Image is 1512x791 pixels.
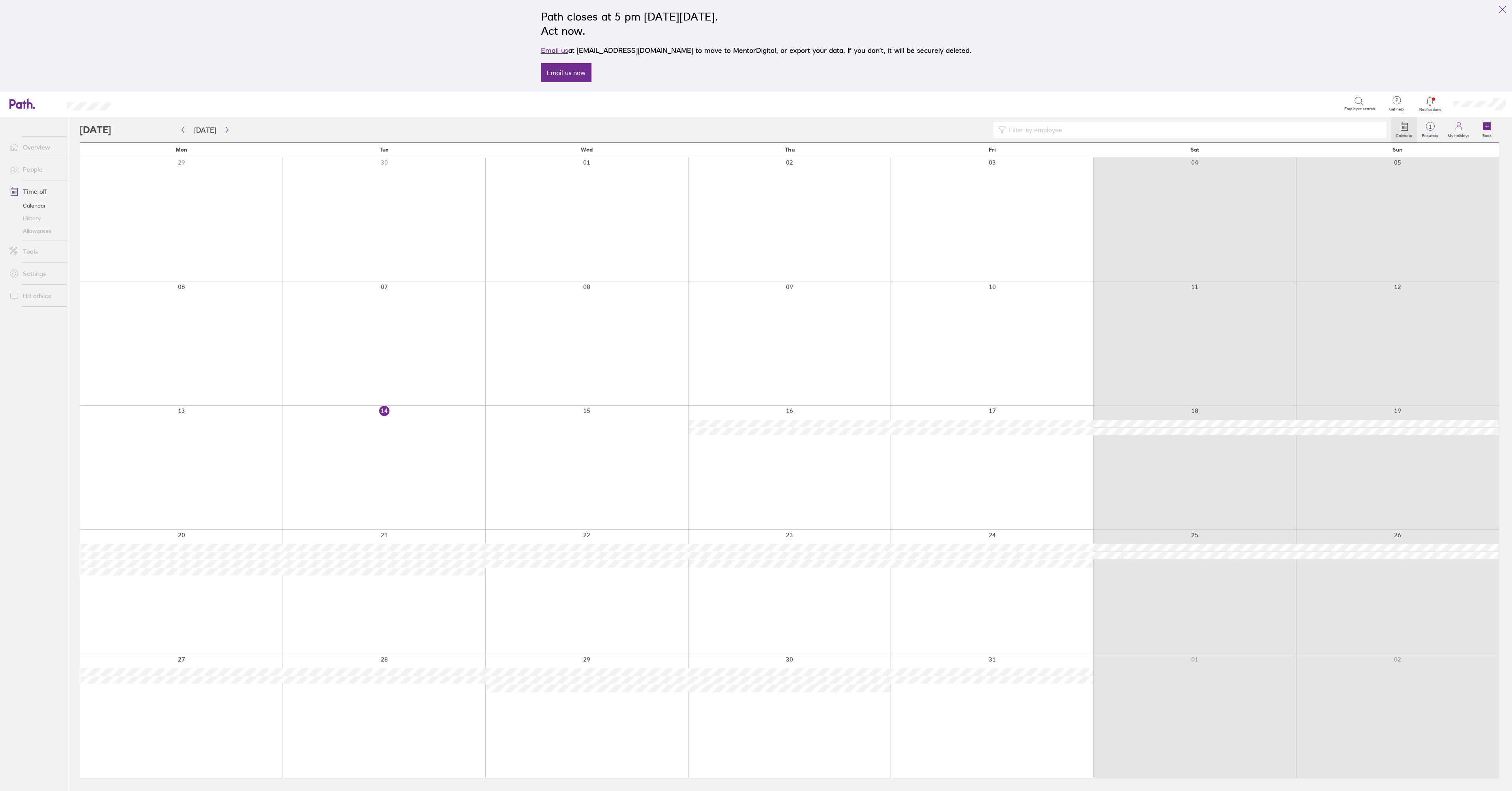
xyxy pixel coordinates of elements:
p: at [EMAIL_ADDRESS][DOMAIN_NAME] to move to MentorDigital, or export your data. If you don’t, it w... [541,45,971,56]
a: Tools [3,244,67,259]
span: Get help [1384,107,1409,112]
button: [DATE] [188,124,223,137]
label: Book [1478,131,1496,138]
a: Overview [3,139,67,155]
a: People [3,161,67,177]
span: 1 [1417,124,1443,130]
a: 1Requests [1417,117,1443,142]
a: Notifications [1417,96,1443,112]
label: Calendar [1391,131,1417,138]
a: Allowances [3,225,67,237]
input: Filter by employee [1006,122,1382,137]
a: HR advice [3,288,67,304]
span: Tue [380,146,389,153]
span: Sun [1392,146,1403,153]
span: Thu [785,146,795,153]
label: My holidays [1443,131,1474,138]
div: Search [132,100,152,107]
span: Mon [176,146,187,153]
a: Settings [3,266,67,281]
span: Notifications [1417,107,1443,112]
a: History [3,212,67,225]
span: Employee search [1344,107,1375,111]
a: Email us now [541,63,591,82]
span: Sat [1190,146,1199,153]
h2: Path closes at 5 pm [DATE][DATE]. Act now. [541,9,971,38]
span: Wed [581,146,593,153]
label: Requests [1417,131,1443,138]
a: My holidays [1443,117,1474,142]
span: Fri [989,146,996,153]
a: Email us [541,46,568,54]
a: Calendar [3,199,67,212]
a: Calendar [1391,117,1417,142]
a: Book [1474,117,1499,142]
a: Time off [3,184,67,199]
